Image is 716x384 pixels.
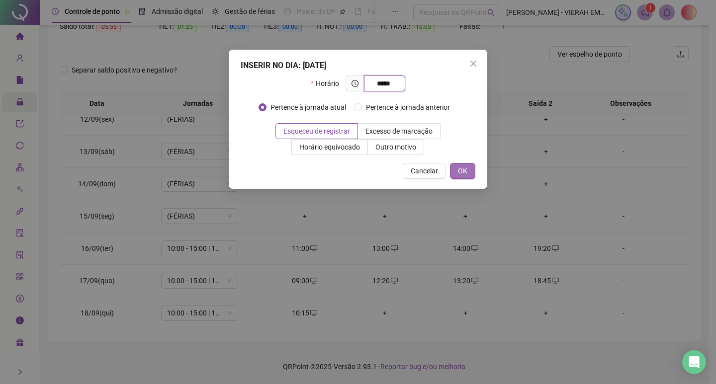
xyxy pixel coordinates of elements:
[450,163,475,179] button: OK
[241,60,475,72] div: INSERIR NO DIA : [DATE]
[403,163,446,179] button: Cancelar
[458,165,467,176] span: OK
[411,165,438,176] span: Cancelar
[283,127,350,135] span: Esqueceu de registrar
[311,76,345,91] label: Horário
[299,143,360,151] span: Horário equivocado
[682,350,706,374] div: Open Intercom Messenger
[375,143,416,151] span: Outro motivo
[469,60,477,68] span: close
[362,102,454,113] span: Pertence à jornada anterior
[267,102,350,113] span: Pertence à jornada atual
[365,127,433,135] span: Excesso de marcação
[465,56,481,72] button: Close
[352,80,358,87] span: clock-circle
